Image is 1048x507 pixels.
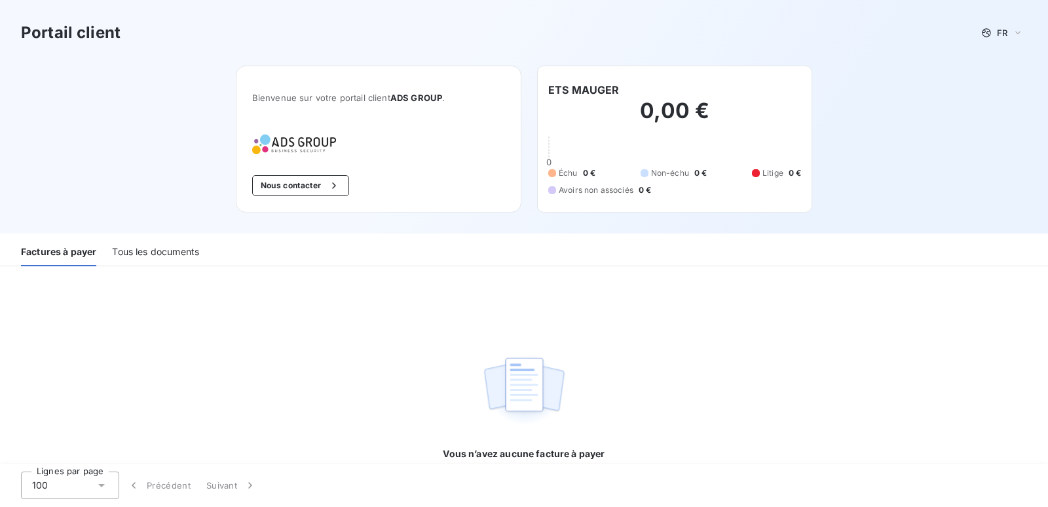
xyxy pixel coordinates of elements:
button: Suivant [198,472,265,499]
h3: Portail client [21,21,121,45]
span: ADS GROUP [390,92,442,103]
span: Vous n’avez aucune facture à payer [443,447,605,460]
span: Avoirs non associés [559,184,633,196]
span: Non-échu [651,167,689,179]
button: Précédent [119,472,198,499]
button: Nous contacter [252,175,349,196]
div: Tous les documents [112,239,199,266]
div: Factures à payer [21,239,96,266]
span: 0 € [639,184,651,196]
span: 0 [546,157,552,167]
img: empty state [482,350,566,432]
span: 0 € [694,167,707,179]
span: FR [997,28,1007,38]
span: 0 € [789,167,801,179]
span: Litige [762,167,783,179]
span: Échu [559,167,578,179]
span: 0 € [583,167,595,179]
span: Bienvenue sur votre portail client . [252,92,505,103]
span: 100 [32,479,48,492]
h2: 0,00 € [548,98,801,137]
img: Company logo [252,134,336,154]
h6: ETS MAUGER [548,82,620,98]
